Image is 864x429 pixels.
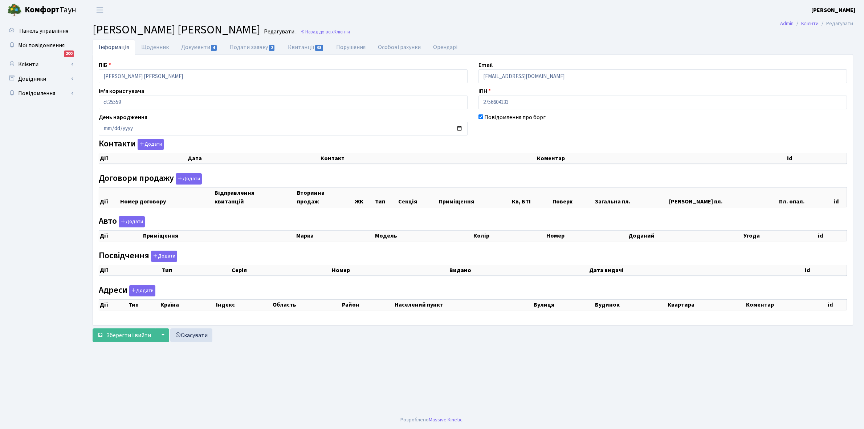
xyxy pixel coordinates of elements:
b: [PERSON_NAME] [811,6,855,14]
nav: breadcrumb [769,16,864,31]
th: Серія [231,265,331,275]
small: Редагувати . [262,28,297,35]
label: День народження [99,113,147,122]
th: id [804,265,847,275]
button: Договори продажу [176,173,202,185]
span: 4 [211,45,217,51]
th: Поверх [552,187,595,207]
button: Авто [119,216,145,227]
label: Посвідчення [99,251,177,262]
th: Номер [331,265,449,275]
div: Розроблено . [400,416,464,424]
th: id [833,187,847,207]
th: Область [272,299,342,310]
span: Мої повідомлення [18,41,65,49]
th: Угода [743,231,817,241]
th: Приміщення [142,231,296,241]
th: Марка [296,231,374,241]
label: ПІБ [99,61,111,69]
th: ЖК [354,187,374,207]
th: Дата [187,153,320,164]
th: Вторинна продаж [296,187,354,207]
button: Переключити навігацію [91,4,109,16]
li: Редагувати [819,20,853,28]
th: Модель [374,231,473,241]
span: 2 [269,45,275,51]
th: id [817,231,847,241]
span: Клієнти [334,28,350,35]
a: Подати заявку [224,40,281,55]
th: Приміщення [438,187,511,207]
a: Орендарі [427,40,464,55]
label: Контакти [99,139,164,150]
th: Коментар [745,299,827,310]
button: Контакти [138,139,164,150]
th: Дії [99,231,142,241]
a: Додати [136,138,164,150]
b: Комфорт [25,4,60,16]
th: Дата видачі [588,265,804,275]
a: Massive Kinetic [429,416,462,424]
a: Клієнти [4,57,76,72]
a: Щоденник [135,40,175,55]
a: Порушення [330,40,372,55]
th: Кв, БТІ [511,187,552,207]
button: Адреси [129,285,155,296]
a: Повідомлення [4,86,76,101]
a: Admin [780,20,794,27]
th: Загальна пл. [594,187,668,207]
label: ІПН [478,87,491,96]
label: Договори продажу [99,173,202,185]
th: Коментар [536,153,787,164]
span: Панель управління [19,27,68,35]
th: [PERSON_NAME] пл. [668,187,778,207]
th: Тип [161,265,231,275]
th: Вулиця [533,299,594,310]
button: Посвідчення [151,251,177,262]
a: Мої повідомлення200 [4,38,76,53]
a: Назад до всіхКлієнти [300,28,350,35]
button: Зберегти і вийти [93,328,156,342]
th: Секція [398,187,438,207]
th: Видано [449,265,588,275]
label: Email [478,61,493,69]
label: Авто [99,216,145,227]
th: Населений пункт [394,299,533,310]
th: Дії [99,299,128,310]
th: Дії [99,153,187,164]
th: Контакт [320,153,536,164]
label: Ім'я користувача [99,87,144,96]
th: Відправлення квитанцій [214,187,296,207]
th: Номер договору [119,187,213,207]
a: Додати [174,172,202,185]
th: Номер [546,231,628,241]
a: [PERSON_NAME] [811,6,855,15]
th: Пл. опал. [778,187,833,207]
a: Додати [117,215,145,228]
th: id [786,153,847,164]
a: Скасувати [170,328,212,342]
a: Клієнти [801,20,819,27]
th: Індекс [215,299,272,310]
th: Дії [99,265,161,275]
span: Таун [25,4,76,16]
div: 200 [64,50,74,57]
th: Квартира [667,299,746,310]
a: Довідники [4,72,76,86]
th: Країна [160,299,215,310]
span: Зберегти і вийти [106,331,151,339]
th: Колір [473,231,546,241]
span: 93 [315,45,323,51]
label: Повідомлення про борг [484,113,546,122]
a: Документи [175,40,224,55]
span: [PERSON_NAME] [PERSON_NAME] [93,21,260,38]
a: Додати [149,249,177,262]
th: Будинок [594,299,667,310]
th: Дії [99,187,120,207]
a: Квитанції [282,40,330,55]
img: logo.png [7,3,22,17]
th: Доданий [628,231,743,241]
a: Інформація [93,40,135,55]
th: id [827,299,847,310]
a: Панель управління [4,24,76,38]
